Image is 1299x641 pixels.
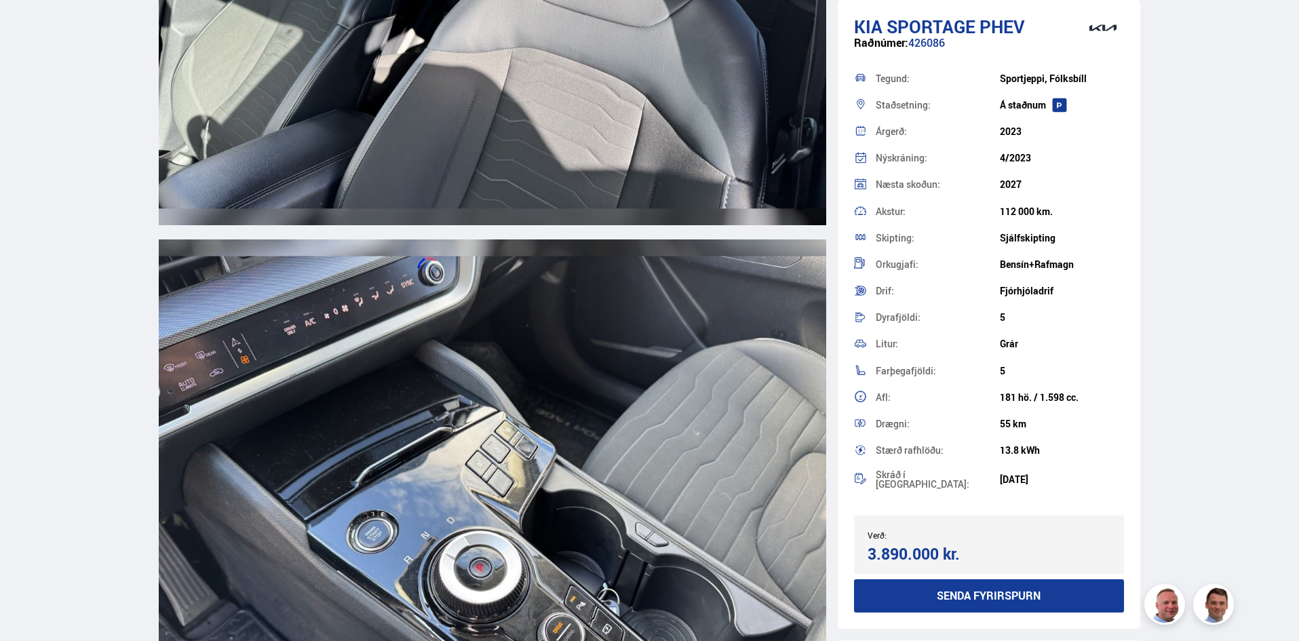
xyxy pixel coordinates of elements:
[876,74,1000,83] div: Tegund:
[1000,366,1124,376] div: 5
[876,446,1000,455] div: Stærð rafhlöðu:
[854,579,1125,613] button: Senda fyrirspurn
[11,5,52,46] button: Opna LiveChat spjallviðmót
[1000,312,1124,323] div: 5
[1000,338,1124,349] div: Grár
[1000,153,1124,163] div: 4/2023
[876,153,1000,163] div: Nýskráning:
[876,286,1000,296] div: Drif:
[1000,179,1124,190] div: 2027
[1146,586,1187,627] img: siFngHWaQ9KaOqBr.png
[876,313,1000,322] div: Dyrafjöldi:
[876,393,1000,402] div: Afl:
[876,419,1000,429] div: Drægni:
[876,366,1000,376] div: Farþegafjöldi:
[876,260,1000,269] div: Orkugjafi:
[1000,100,1124,111] div: Á staðnum
[854,14,883,39] span: Kia
[1000,419,1124,429] div: 55 km
[876,207,1000,216] div: Akstur:
[1000,445,1124,456] div: 13.8 kWh
[876,339,1000,349] div: Litur:
[887,14,1025,39] span: Sportage PHEV
[876,233,1000,243] div: Skipting:
[1000,206,1124,217] div: 112 000 km.
[876,127,1000,136] div: Árgerð:
[1195,586,1236,627] img: FbJEzSuNWCJXmdc-.webp
[1076,7,1130,49] img: brand logo
[876,100,1000,110] div: Staðsetning:
[876,470,1000,489] div: Skráð í [GEOGRAPHIC_DATA]:
[1000,474,1124,485] div: [DATE]
[868,530,989,540] div: Verð:
[876,180,1000,189] div: Næsta skoðun:
[854,37,1125,63] div: 426086
[1000,126,1124,137] div: 2023
[1000,73,1124,84] div: Sportjeppi, Fólksbíll
[1000,233,1124,244] div: Sjálfskipting
[1000,392,1124,403] div: 181 hö. / 1.598 cc.
[1000,286,1124,296] div: Fjórhjóladrif
[854,35,908,50] span: Raðnúmer:
[868,545,985,563] div: 3.890.000 kr.
[1000,259,1124,270] div: Bensín+Rafmagn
